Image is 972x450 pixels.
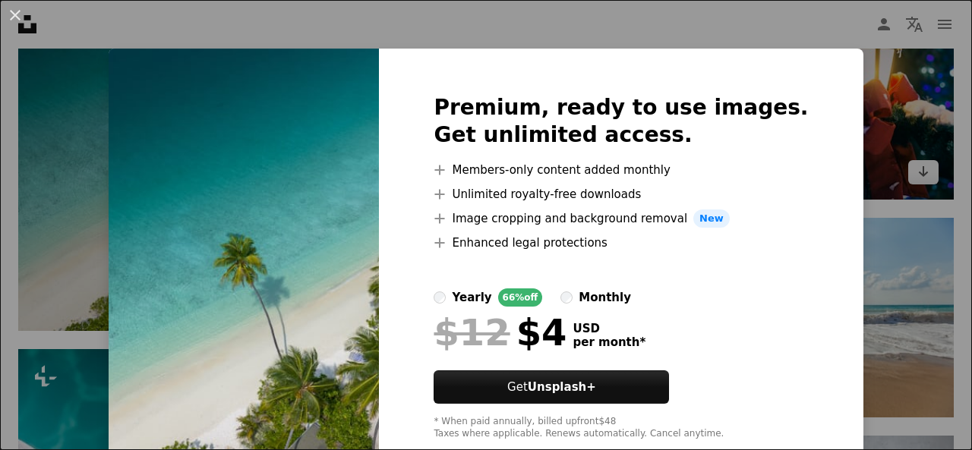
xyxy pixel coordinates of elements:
span: USD [573,322,645,335]
strong: Unsplash+ [528,380,596,394]
li: Members-only content added monthly [434,161,808,179]
span: New [693,209,730,228]
span: per month * [573,335,645,349]
span: $12 [434,313,510,352]
div: $4 [434,313,566,352]
li: Enhanced legal protections [434,234,808,252]
button: GetUnsplash+ [434,370,669,404]
input: yearly66%off [434,291,446,304]
div: * When paid annually, billed upfront $48 Taxes where applicable. Renews automatically. Cancel any... [434,416,808,440]
h2: Premium, ready to use images. Get unlimited access. [434,94,808,149]
div: yearly [452,288,491,307]
div: 66% off [498,288,543,307]
input: monthly [560,291,573,304]
li: Unlimited royalty-free downloads [434,185,808,203]
div: monthly [579,288,631,307]
li: Image cropping and background removal [434,209,808,228]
